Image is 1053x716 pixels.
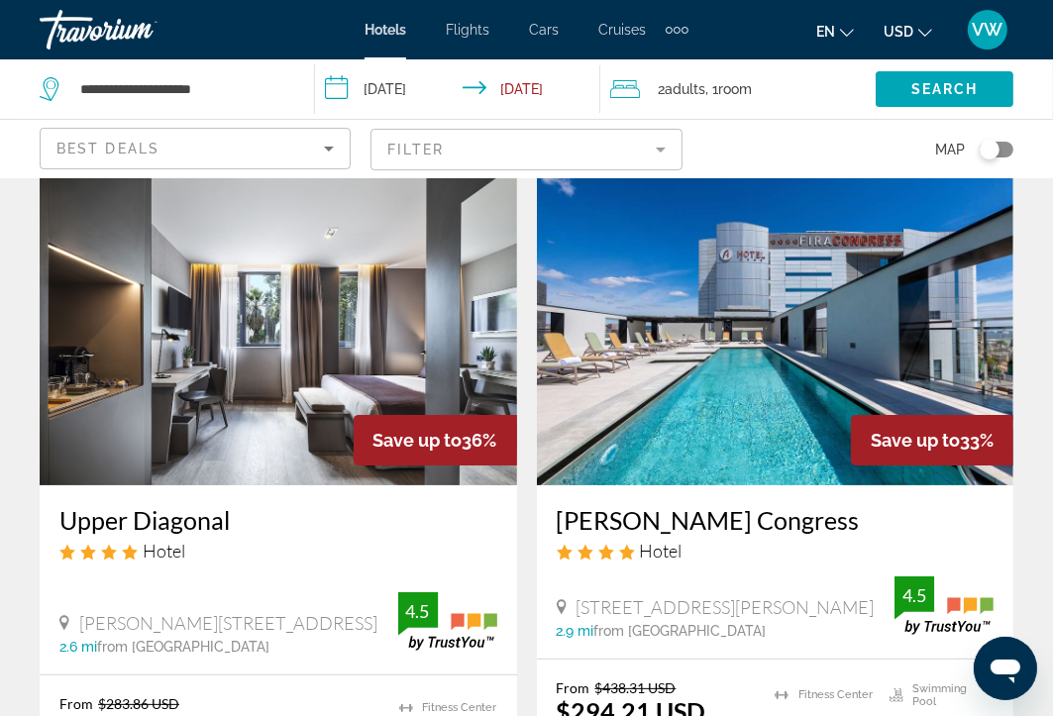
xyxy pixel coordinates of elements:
del: $438.31 USD [595,679,677,696]
span: 2 [658,75,705,103]
span: Best Deals [56,141,159,156]
span: Map [935,136,965,163]
img: trustyou-badge.svg [398,592,497,651]
button: User Menu [962,9,1013,51]
button: Filter [370,128,682,171]
span: en [816,24,835,40]
span: Hotel [143,540,185,562]
a: Cars [529,22,559,38]
span: , 1 [705,75,752,103]
span: Adults [665,81,705,97]
a: Flights [446,22,489,38]
span: from [GEOGRAPHIC_DATA] [97,639,269,655]
a: Hotels [365,22,406,38]
a: Cruises [598,22,646,38]
div: 4 star Hotel [59,540,497,562]
div: 36% [354,415,517,465]
img: Hotel image [537,168,1014,485]
mat-select: Sort by [56,137,334,160]
img: trustyou-badge.svg [895,576,994,635]
li: Fitness Center [765,679,879,709]
a: [PERSON_NAME] Congress [557,505,995,535]
span: Save up to [373,430,463,451]
button: Search [876,71,1013,107]
span: [STREET_ADDRESS][PERSON_NAME] [577,596,875,618]
span: 2.6 mi [59,639,97,655]
button: Toggle map [965,141,1013,158]
button: Travelers: 2 adults, 0 children [600,59,876,119]
button: Check-in date: Dec 12, 2025 Check-out date: Dec 14, 2025 [315,59,600,119]
li: Swimming Pool [880,679,994,709]
div: 4.5 [398,599,438,623]
span: 2.9 mi [557,623,594,639]
span: USD [884,24,913,40]
span: from [GEOGRAPHIC_DATA] [594,623,767,639]
span: From [557,679,590,696]
button: Change language [816,17,854,46]
div: 4.5 [895,583,934,607]
del: $283.86 USD [98,695,179,712]
span: Room [718,81,752,97]
button: Extra navigation items [666,14,688,46]
span: VW [973,20,1003,40]
img: Hotel image [40,168,517,485]
span: Save up to [871,430,960,451]
span: Hotel [640,540,683,562]
span: From [59,695,93,712]
button: Change currency [884,17,932,46]
div: 4 star Hotel [557,540,995,562]
span: Search [911,81,979,97]
a: Upper Diagonal [59,505,497,535]
div: 33% [851,415,1013,465]
a: Travorium [40,4,238,55]
span: [PERSON_NAME][STREET_ADDRESS] [79,612,377,634]
iframe: Botón para iniciar la ventana de mensajería [974,637,1037,700]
